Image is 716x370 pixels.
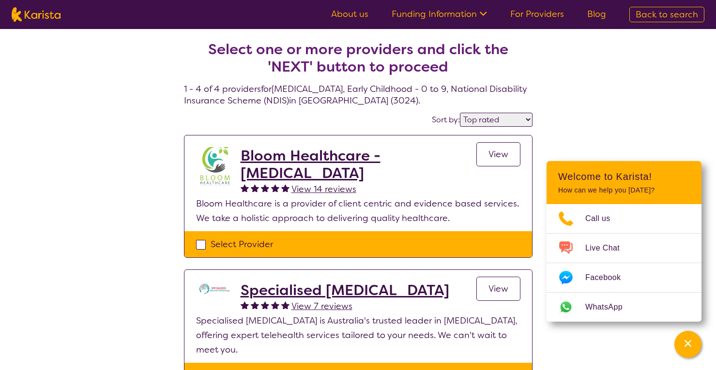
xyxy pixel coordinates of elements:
[241,281,449,299] a: Specialised [MEDICAL_DATA]
[291,182,356,196] a: View 14 reviews
[251,301,259,309] img: fullstar
[629,7,704,22] a: Back to search
[271,184,279,192] img: fullstar
[585,300,634,314] span: WhatsApp
[291,299,352,313] a: View 7 reviews
[558,186,690,194] p: How can we help you [DATE]?
[488,148,508,160] span: View
[291,300,352,312] span: View 7 reviews
[547,293,701,322] a: Web link opens in a new tab.
[196,196,520,225] p: Bloom Healthcare is a provider of client centric and evidence based services. We take a holistic ...
[12,7,61,22] img: Karista logo
[196,313,520,357] p: Specialised [MEDICAL_DATA] is Australia's trusted leader in [MEDICAL_DATA], offering expert teleh...
[196,281,235,296] img: tc7lufxpovpqcirzzyzq.png
[432,115,460,125] label: Sort by:
[271,301,279,309] img: fullstar
[261,301,269,309] img: fullstar
[558,171,690,182] h2: Welcome to Karista!
[674,331,701,358] button: Channel Menu
[392,8,487,20] a: Funding Information
[331,8,368,20] a: About us
[587,8,606,20] a: Blog
[241,147,476,182] a: Bloom Healthcare - [MEDICAL_DATA]
[547,161,701,322] div: Channel Menu
[196,41,521,75] h2: Select one or more providers and click the 'NEXT' button to proceed
[184,17,533,106] h4: 1 - 4 of 4 providers for [MEDICAL_DATA] , Early Childhood - 0 to 9 , National Disability Insuranc...
[510,8,564,20] a: For Providers
[291,183,356,195] span: View 14 reviews
[585,270,632,285] span: Facebook
[251,184,259,192] img: fullstar
[196,147,235,186] img: spuawodjbinfufaxyzcf.jpg
[281,184,289,192] img: fullstar
[476,277,520,301] a: View
[281,301,289,309] img: fullstar
[261,184,269,192] img: fullstar
[241,184,249,192] img: fullstar
[476,142,520,166] a: View
[636,9,698,20] span: Back to search
[585,211,622,226] span: Call us
[241,301,249,309] img: fullstar
[585,241,631,255] span: Live Chat
[488,283,508,295] span: View
[547,204,701,322] ul: Choose channel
